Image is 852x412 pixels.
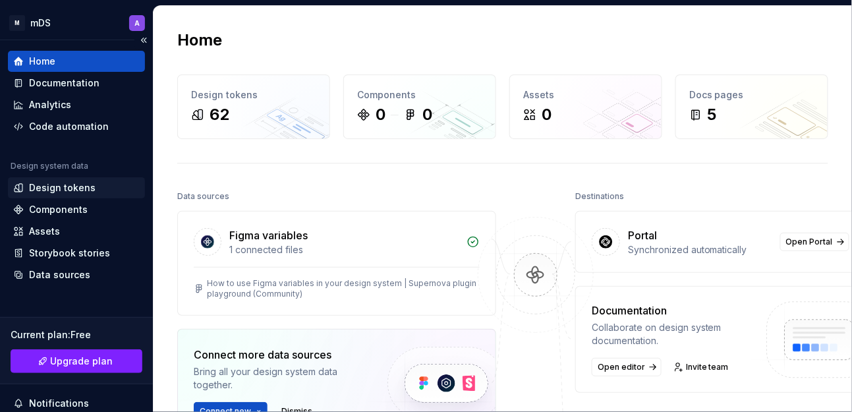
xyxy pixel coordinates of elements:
a: Storybook stories [8,243,145,264]
span: Upgrade plan [51,355,113,368]
button: MmDSA [3,9,150,37]
div: How to use Figma variables in your design system | Supernova plugin playground (Community) [207,278,480,299]
a: Figma variables1 connected filesHow to use Figma variables in your design system | Supernova plug... [177,211,496,316]
div: Assets [29,225,60,238]
div: Notifications [29,397,89,410]
a: Open editor [592,358,662,376]
div: Assets [523,88,648,102]
div: 0 [542,104,552,125]
a: Components00 [343,74,496,139]
div: Docs pages [689,88,814,102]
div: Documentation [592,303,754,318]
a: Home [8,51,145,72]
a: Analytics [8,94,145,115]
div: Storybook stories [29,247,110,260]
div: Design tokens [191,88,316,102]
div: Data sources [177,187,229,206]
div: 62 [210,104,229,125]
div: A [134,18,140,28]
button: Collapse sidebar [134,31,153,49]
div: 5 [708,104,717,125]
a: Code automation [8,116,145,137]
span: Invite team [686,362,729,372]
div: mDS [30,16,51,30]
div: Home [29,55,55,68]
div: Bring all your design system data together. [194,365,365,392]
div: Synchronized automatically [628,243,772,256]
div: Connect more data sources [194,347,365,363]
a: Open Portal [780,233,849,251]
div: 0 [376,104,385,125]
div: Components [357,88,482,102]
div: Design system data [11,161,88,171]
a: Documentation [8,73,145,94]
a: Design tokens [8,177,145,198]
div: Data sources [29,268,90,281]
span: Open editor [598,362,645,372]
div: Current plan : Free [11,328,142,341]
div: Code automation [29,120,109,133]
div: Figma variables [229,227,308,243]
div: Analytics [29,98,71,111]
a: Components [8,199,145,220]
div: Collaborate on design system documentation. [592,321,754,347]
div: Components [29,203,88,216]
div: Destinations [575,187,624,206]
a: Design tokens62 [177,74,330,139]
div: Documentation [29,76,99,90]
a: Assets0 [509,74,662,139]
a: Upgrade plan [11,349,142,373]
h2: Home [177,30,222,51]
div: 0 [422,104,432,125]
div: Portal [628,227,657,243]
div: M [9,15,25,31]
a: Data sources [8,264,145,285]
div: 1 connected files [229,243,459,256]
span: Open Portal [786,237,833,247]
a: Invite team [669,358,735,376]
a: Docs pages5 [675,74,828,139]
a: Assets [8,221,145,242]
div: Design tokens [29,181,96,194]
